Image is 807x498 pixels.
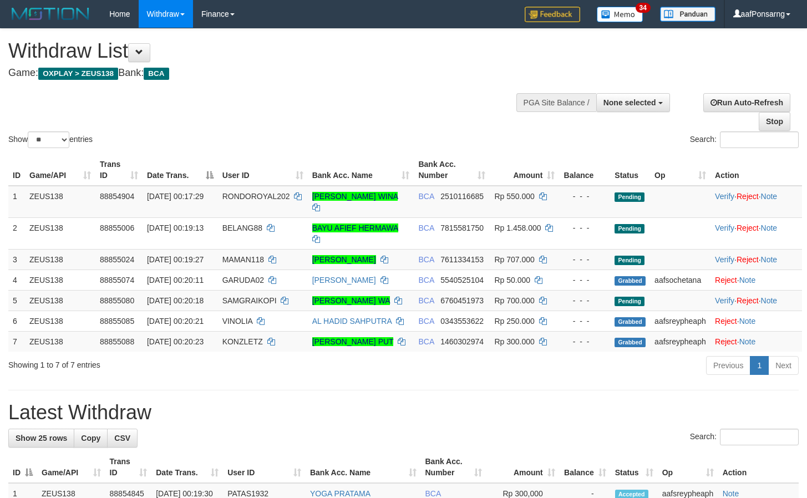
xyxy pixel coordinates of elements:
[100,192,134,201] span: 88854904
[715,255,734,264] a: Verify
[100,255,134,264] span: 88855024
[494,296,534,305] span: Rp 700.000
[222,296,277,305] span: SAMGRAIKOPI
[312,192,398,201] a: [PERSON_NAME] WINA
[761,192,778,201] a: Note
[222,276,264,284] span: GARUDA02
[312,255,376,264] a: [PERSON_NAME]
[312,317,392,326] a: AL HADID SAHPUTRA
[739,317,756,326] a: Note
[564,275,606,286] div: - - -
[312,337,394,346] a: [PERSON_NAME] PUT
[440,317,484,326] span: Copy 0343553622 to clipboard
[151,451,223,483] th: Date Trans.: activate to sort column ascending
[710,249,802,270] td: · ·
[8,186,25,218] td: 1
[715,337,737,346] a: Reject
[564,316,606,327] div: - - -
[8,402,799,424] h1: Latest Withdraw
[16,434,67,443] span: Show 25 rows
[564,336,606,347] div: - - -
[494,337,534,346] span: Rp 300.000
[516,93,596,112] div: PGA Site Balance /
[739,276,756,284] a: Note
[147,317,204,326] span: [DATE] 00:20:21
[768,356,799,375] a: Next
[418,296,434,305] span: BCA
[418,255,434,264] span: BCA
[74,429,108,448] a: Copy
[759,112,790,131] a: Stop
[486,451,560,483] th: Amount: activate to sort column ascending
[25,311,95,331] td: ZEUS138
[761,296,778,305] a: Note
[28,131,69,148] select: Showentries
[8,290,25,311] td: 5
[720,429,799,445] input: Search:
[615,338,646,347] span: Grabbed
[494,223,541,232] span: Rp 1.458.000
[650,154,710,186] th: Op: activate to sort column ascending
[494,317,534,326] span: Rp 250.000
[147,296,204,305] span: [DATE] 00:20:18
[25,186,95,218] td: ZEUS138
[8,311,25,331] td: 6
[418,317,434,326] span: BCA
[715,276,737,284] a: Reject
[100,317,134,326] span: 88855085
[144,68,169,80] span: BCA
[8,270,25,290] td: 4
[710,311,802,331] td: ·
[560,451,611,483] th: Balance: activate to sort column ascending
[761,255,778,264] a: Note
[95,154,143,186] th: Trans ID: activate to sort column ascending
[710,331,802,352] td: ·
[440,296,484,305] span: Copy 6760451973 to clipboard
[559,154,610,186] th: Balance
[414,154,490,186] th: Bank Acc. Number: activate to sort column ascending
[100,223,134,232] span: 88855006
[710,217,802,249] td: · ·
[615,317,646,327] span: Grabbed
[710,154,802,186] th: Action
[650,270,710,290] td: aafsochetana
[440,337,484,346] span: Copy 1460302974 to clipboard
[143,154,218,186] th: Date Trans.: activate to sort column descending
[658,451,718,483] th: Op: activate to sort column ascending
[615,297,644,306] span: Pending
[425,489,441,498] span: BCA
[715,296,734,305] a: Verify
[440,255,484,264] span: Copy 7611334153 to clipboard
[750,356,769,375] a: 1
[218,154,308,186] th: User ID: activate to sort column ascending
[100,296,134,305] span: 88855080
[440,276,484,284] span: Copy 5540525104 to clipboard
[418,337,434,346] span: BCA
[8,355,328,370] div: Showing 1 to 7 of 7 entries
[603,98,656,107] span: None selected
[737,223,759,232] a: Reject
[597,7,643,22] img: Button%20Memo.svg
[418,192,434,201] span: BCA
[440,223,484,232] span: Copy 7815581750 to clipboard
[8,6,93,22] img: MOTION_logo.png
[564,222,606,233] div: - - -
[222,337,263,346] span: KONZLETZ
[25,270,95,290] td: ZEUS138
[494,276,530,284] span: Rp 50.000
[737,296,759,305] a: Reject
[8,131,93,148] label: Show entries
[306,451,421,483] th: Bank Acc. Name: activate to sort column ascending
[8,331,25,352] td: 7
[715,317,737,326] a: Reject
[222,317,252,326] span: VINOLIA
[564,191,606,202] div: - - -
[610,154,650,186] th: Status
[114,434,130,443] span: CSV
[703,93,790,112] a: Run Auto-Refresh
[308,154,414,186] th: Bank Acc. Name: activate to sort column ascending
[737,255,759,264] a: Reject
[650,331,710,352] td: aafsreypheaph
[25,290,95,311] td: ZEUS138
[25,249,95,270] td: ZEUS138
